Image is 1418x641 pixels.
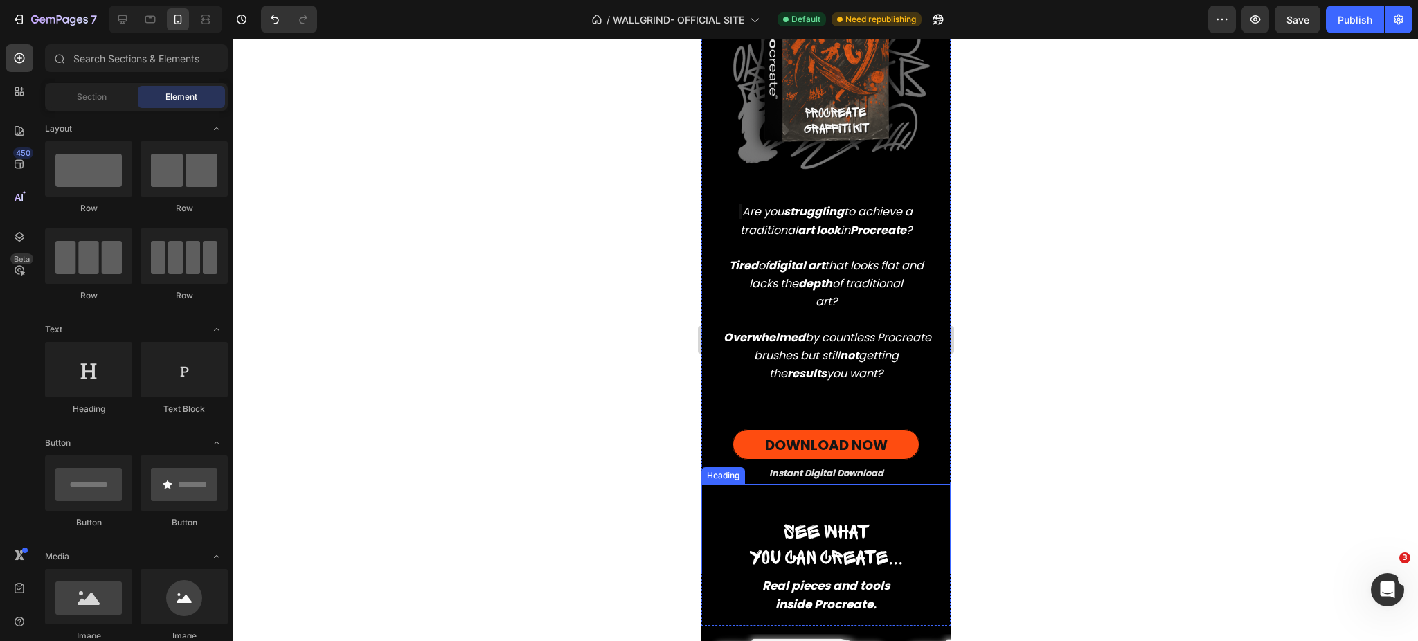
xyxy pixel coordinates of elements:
iframe: Design area [701,39,951,641]
div: Publish [1338,12,1372,27]
div: Text Block [141,403,228,415]
div: Heading [45,403,132,415]
span: Element [165,91,197,103]
div: Button [141,516,228,529]
span: Toggle open [206,545,228,568]
span: Button [45,437,71,449]
span: Toggle open [206,118,228,140]
span: WALLGRIND- OFFICIAL SITE [613,12,744,27]
p: 7 [91,11,97,28]
span: Save [1286,14,1309,26]
iframe: Intercom live chat [1371,573,1404,606]
div: Row [141,289,228,302]
span: Media [45,550,69,563]
span: Need republishing [845,13,916,26]
span: 3 [1399,552,1410,563]
input: Search Sections & Elements [45,44,228,72]
span: Section [77,91,107,103]
button: Publish [1326,6,1384,33]
div: Undo/Redo [261,6,317,33]
span: Layout [45,123,72,135]
span: Text [45,323,62,336]
span: Default [791,13,820,26]
span: Toggle open [206,432,228,454]
div: Beta [10,253,33,264]
button: 7 [6,6,103,33]
span: Toggle open [206,318,228,341]
div: Button [45,516,132,529]
div: Row [45,289,132,302]
span: / [607,12,610,27]
div: Row [45,202,132,215]
div: Row [141,202,228,215]
button: Save [1275,6,1320,33]
div: 450 [13,147,33,159]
